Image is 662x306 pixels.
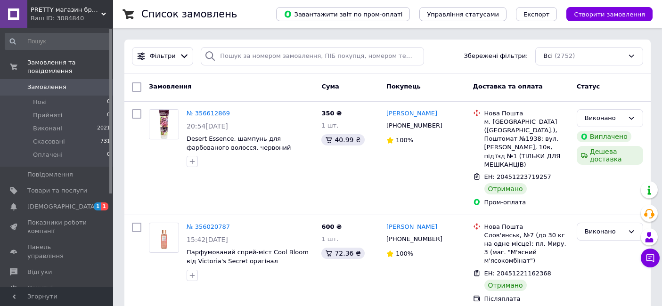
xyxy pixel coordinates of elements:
span: 1 [101,202,108,210]
h1: Список замовлень [141,8,237,20]
div: 40.99 ₴ [321,134,364,145]
span: [DEMOGRAPHIC_DATA] [27,202,97,211]
span: Збережені фільтри: [464,52,528,61]
span: Cума [321,83,339,90]
span: Повідомлення [27,170,73,179]
span: 1 шт. [321,235,338,242]
div: Отримано [484,183,527,194]
span: Покупець [386,83,421,90]
div: Ваш ID: 3084840 [31,14,113,23]
a: № 356020787 [187,223,230,230]
img: Фото товару [149,110,179,139]
span: Замовлення [27,83,66,91]
span: Створити замовлення [574,11,645,18]
span: Фільтри [150,52,176,61]
span: Показники роботи компанії [27,218,87,235]
div: Пром-оплата [484,198,569,207]
span: Скасовані [33,137,65,146]
span: Панель управління [27,243,87,260]
a: Парфумований спрей-міст Cool Bloom від Victoria's Secret оригінал [187,249,309,265]
span: 100% [396,137,413,144]
a: [PERSON_NAME] [386,223,437,232]
img: Фото товару [153,223,175,252]
span: ЕН: 20451221162368 [484,270,551,277]
span: 0 [107,98,110,106]
span: Управління статусами [427,11,499,18]
span: Завантажити звіт по пром-оплаті [284,10,402,18]
button: Завантажити звіт по пром-оплаті [276,7,410,21]
span: 20:54[DATE] [187,122,228,130]
button: Створити замовлення [566,7,653,21]
div: м. [GEOGRAPHIC_DATA] ([GEOGRAPHIC_DATA].), Поштомат №1938: вул. [PERSON_NAME], 10в, під'їзд №1 (Т... [484,118,569,169]
span: 2021 [97,124,110,133]
span: 600 ₴ [321,223,342,230]
div: Виплачено [577,131,631,142]
span: 731 [100,137,110,146]
button: Експорт [516,7,557,21]
span: Відгуки [27,268,52,276]
span: Прийняті [33,111,62,120]
div: Виконано [585,227,624,237]
span: 1 шт. [321,122,338,129]
span: Статус [577,83,600,90]
span: Всі [543,52,553,61]
span: Експорт [523,11,550,18]
span: 15:42[DATE] [187,236,228,243]
span: 350 ₴ [321,110,342,117]
input: Пошук за номером замовлення, ПІБ покупця, номером телефону, Email, номером накладної [201,47,424,65]
div: Виконано [585,113,624,123]
span: Замовлення та повідомлення [27,58,113,75]
div: [PHONE_NUMBER] [384,233,444,245]
div: Дешева доставка [577,146,643,165]
span: Покупці [27,284,53,292]
div: [PHONE_NUMBER] [384,120,444,132]
span: (2752) [555,52,575,59]
input: Пошук [5,33,111,50]
a: Фото товару [149,109,179,139]
div: 72.36 ₴ [321,248,364,259]
div: Нова Пошта [484,223,569,231]
span: PRETTY магазин брендових товарів [31,6,101,14]
div: Отримано [484,280,527,291]
span: Оплачені [33,151,63,159]
div: Слов'янськ, №7 (до 30 кг на одне місце): пл. Миру, 3 (маг. "М'ясний м'ясокомбінат") [484,231,569,266]
span: Нові [33,98,47,106]
span: Доставка та оплата [473,83,543,90]
span: Замовлення [149,83,191,90]
button: Чат з покупцем [641,249,660,267]
a: Створити замовлення [557,10,653,17]
span: 0 [107,151,110,159]
a: [PERSON_NAME] [386,109,437,118]
span: 0 [107,111,110,120]
a: Desert Essence, шампунь для фарбованого волосся, червоний виноград, 237 мл [187,135,291,160]
span: 100% [396,250,413,257]
span: Товари та послуги [27,186,87,195]
div: Післяплата [484,295,569,303]
a: № 356612869 [187,110,230,117]
span: ЕН: 20451223719257 [484,173,551,180]
button: Управління статусами [419,7,507,21]
span: 1 [94,202,101,210]
a: Фото товару [149,223,179,253]
span: Виконані [33,124,62,133]
div: Нова Пошта [484,109,569,118]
